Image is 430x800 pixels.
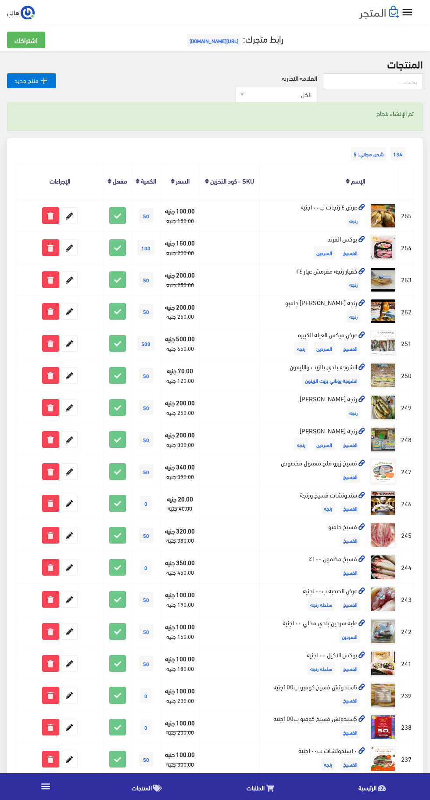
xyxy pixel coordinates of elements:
[314,246,335,259] span: السردين
[340,246,360,259] span: الفسيخ
[308,662,335,675] span: سلطه رنجه
[139,272,153,287] span: 50
[39,76,49,86] i: 
[260,231,368,263] td: بوكس الفرند
[260,711,368,743] td: 5سندوتش فسيخ كومبو ب100جنيه
[370,330,396,357] img: aard-myks-alaaylh-alkbyrh.jpg
[139,656,153,671] span: 50
[398,360,414,392] td: 250
[398,519,414,551] td: 245
[132,782,152,793] span: المنتجات
[370,554,396,580] img: fsykh-mdmon-100.jpg
[166,663,194,674] strike: 180.00 جنيه
[40,781,51,792] i: 
[161,615,199,647] td: 100.00 جنيه
[260,328,368,360] td: عرض ميكس العيله الكبيره
[340,598,360,611] span: الفسيخ
[398,263,414,295] td: 253
[7,73,56,88] a: منتج جديد
[161,647,199,679] td: 100.00 جنيه
[140,688,151,703] span: 0
[235,86,317,103] span: الكل
[161,743,199,775] td: 100.00 جنيه
[161,423,199,455] td: 200.00 جنيه
[370,234,396,261] img: boks-alfrnd.jpg
[370,362,396,389] img: anshog-bldy-balzyt-oallymon.jpg
[168,503,192,513] strike: 40.00 جنيه
[166,631,194,641] strike: 150.00 جنيه
[260,551,368,584] td: فسيخ مضمون ١٠٠٪
[370,202,396,229] img: aard-4-rngat-b100gnyh.png
[340,757,360,771] span: الفسيخ
[161,328,199,360] td: 500.00 جنيه
[370,682,396,709] img: 5sndotsh-fsykh-kombo-b100gnyh.png
[260,263,368,295] td: كفيار رنجه مقرمش عيار ٢٤
[398,647,414,679] td: 241
[398,584,414,616] td: 243
[137,336,154,351] span: 500
[260,679,368,711] td: 5سندوتش فسيخ كومبو ب100جنيه
[398,392,414,424] td: 249
[359,6,399,19] img: .
[260,295,368,328] td: رنجة [PERSON_NAME] جامبو
[166,311,194,321] strike: 250.00 جنيه
[314,438,335,451] span: السردين
[340,501,360,515] span: الفسيخ
[139,432,153,447] span: 50
[321,501,335,515] span: رنجه
[398,295,414,328] td: 252
[139,624,153,639] span: 50
[140,496,151,511] span: 0
[347,406,360,419] span: رنجه
[370,394,396,421] img: rng-mshoyh-aaly-alfhm.jpg
[187,34,241,47] span: [URL][DOMAIN_NAME]
[161,519,199,551] td: 320.00 جنيه
[113,174,127,187] a: مفعل
[246,90,312,99] span: الكل
[282,73,317,83] label: العلامة التجارية
[302,374,360,387] span: انشوجة يوناني بزيت الزيتون
[161,231,199,263] td: 150.00 جنيه
[166,247,194,258] strike: 200.00 جنيه
[7,32,45,48] a: اشتراكك
[161,199,199,231] td: 100.00 جنيه
[370,714,396,740] img: 5sndotsh-fsykh-kombo-b100gnyh.png
[340,438,360,451] span: الفسيخ
[166,695,194,706] strike: 200.00 جنيه
[166,535,194,545] strike: 380.00 جنيه
[294,342,308,355] span: رنجه
[398,231,414,263] td: 254
[166,215,194,226] strike: 150.00 جنيه
[166,279,194,290] strike: 250.00 جنيه
[260,392,368,424] td: رنجة [PERSON_NAME]
[166,439,194,450] strike: 300.00 جنيه
[260,199,368,231] td: عرض ٤ رنجات ب١٠٠جنيه
[398,423,414,455] td: 248
[340,470,360,483] span: الفسيخ
[161,679,199,711] td: 100.00 جنيه
[294,438,308,451] span: رنجه
[347,214,360,227] span: رنجه
[7,58,423,69] h2: المنتجات
[139,592,153,607] span: 50
[166,567,194,577] strike: 450.00 جنيه
[260,455,368,487] td: فسيخ زيرو ملح معمول مخصوص
[166,375,194,386] strike: 120.00 جنيه
[339,630,360,643] span: السردين
[308,598,335,611] span: سلطه رنجه
[358,782,376,793] span: الرئيسية
[166,727,194,737] strike: 200.00 جنيه
[370,298,396,324] img: rng-abo-alsyd-btarkh-gambo.jpg
[370,586,396,613] img: aard-alshb-b100gny.jpg
[161,455,199,487] td: 340.00 جنيه
[401,6,414,19] i: 
[370,426,396,453] img: rng-abo-alsyd.jpg
[260,584,368,616] td: عرض الصحبة ب١٠٠جنية
[207,775,319,798] a: الطلبات
[166,471,194,482] strike: 390.00 جنيه
[260,743,368,775] td: ١٠سندوتشات ب١٠٠جنية
[161,584,199,616] td: 100.00 جنيه
[139,528,153,543] span: 50
[370,618,396,645] img: aalb-srdyn-bldy-mkhly-100gny.jpg
[340,566,360,579] span: الفسيخ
